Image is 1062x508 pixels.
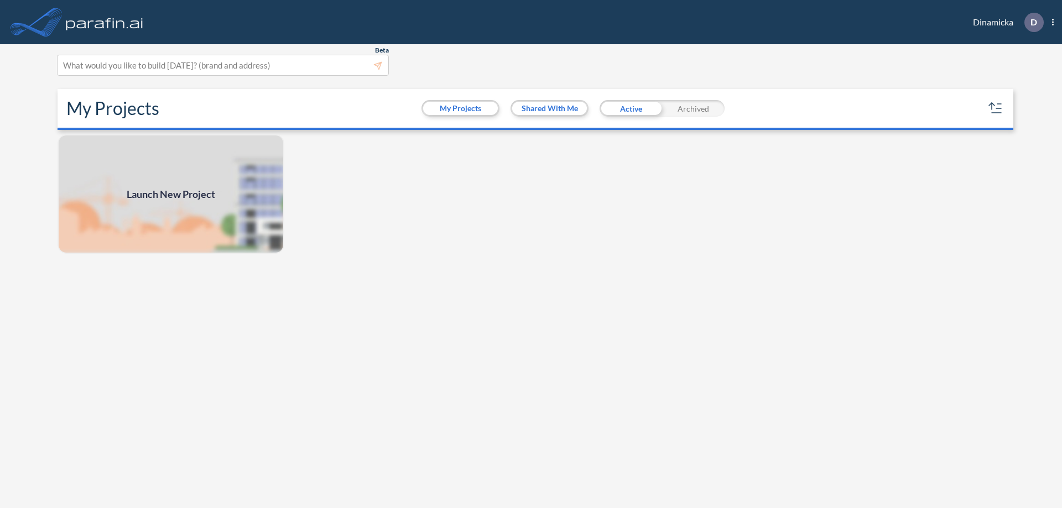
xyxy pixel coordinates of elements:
[512,102,587,115] button: Shared With Me
[375,46,389,55] span: Beta
[956,13,1054,32] div: Dinamicka
[58,134,284,254] img: add
[58,134,284,254] a: Launch New Project
[987,99,1004,117] button: sort
[423,102,498,115] button: My Projects
[127,187,215,202] span: Launch New Project
[600,100,662,117] div: Active
[1030,17,1037,27] p: D
[662,100,725,117] div: Archived
[64,11,145,33] img: logo
[66,98,159,119] h2: My Projects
